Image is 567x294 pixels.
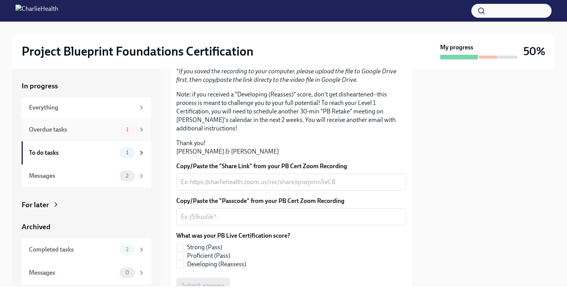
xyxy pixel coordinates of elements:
[121,270,134,275] span: 0
[29,125,116,134] div: Overdue tasks
[121,150,133,155] span: 1
[187,243,222,252] span: Strong (Pass)
[523,44,545,58] h3: 50%
[176,197,406,205] label: Copy/Paste the "Passcode" from your PB Cert Zoom Recording
[15,5,58,17] img: CharlieHealth
[22,200,151,210] a: For later
[440,43,473,52] strong: My progress
[176,162,406,171] label: Copy/Paste the "Share Link" from your PB Cert Zoom Recording
[22,200,49,210] div: For later
[29,245,116,254] div: Completed tasks
[29,149,116,157] div: To do tasks
[121,127,133,132] span: 1
[29,103,135,112] div: Everything
[22,238,151,261] a: Completed tasks2
[22,97,151,118] a: Everything
[29,269,116,277] div: Messages
[121,247,133,252] span: 2
[22,261,151,284] a: Messages0
[29,172,116,180] div: Messages
[176,231,290,240] label: What was your PB Live Certification score?
[22,141,151,164] a: To do tasks1
[176,139,406,156] p: Thank you! [PERSON_NAME] & [PERSON_NAME]
[22,164,151,188] a: Messages2
[121,173,133,179] span: 2
[22,81,151,91] a: In progress
[22,222,151,232] a: Archived
[187,260,246,269] span: Developing (Reassess)
[22,118,151,141] a: Overdue tasks1
[187,252,230,260] span: Proficient (Pass)
[22,44,253,59] h2: Project Blueprint Foundations Certification
[176,90,406,133] p: Note: if you received a "Developing (Reasses)" score, don't get disheartened--this process is mea...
